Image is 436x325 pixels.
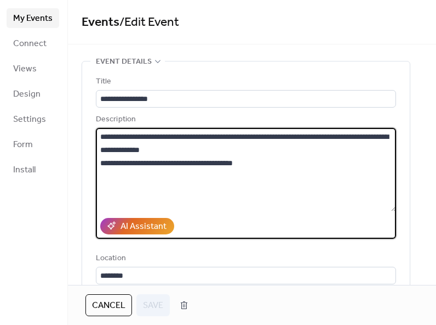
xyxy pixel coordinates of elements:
span: Connect [13,37,47,51]
a: Settings [7,109,59,129]
button: AI Assistant [100,218,174,234]
a: Design [7,84,59,104]
a: Install [7,160,59,180]
a: Views [7,59,59,79]
div: Title [96,75,394,88]
span: My Events [13,12,53,25]
div: AI Assistant [121,220,167,233]
button: Cancel [85,294,132,316]
a: My Events [7,8,59,28]
span: / Edit Event [119,10,179,35]
div: Location [96,252,394,265]
a: Connect [7,33,59,53]
span: Install [13,164,36,177]
a: Events [82,10,119,35]
span: Settings [13,113,46,126]
span: Form [13,138,33,152]
span: Views [13,63,37,76]
div: Description [96,113,394,126]
span: Event details [96,55,152,69]
span: Design [13,88,41,101]
a: Form [7,135,59,154]
span: Cancel [92,299,125,312]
